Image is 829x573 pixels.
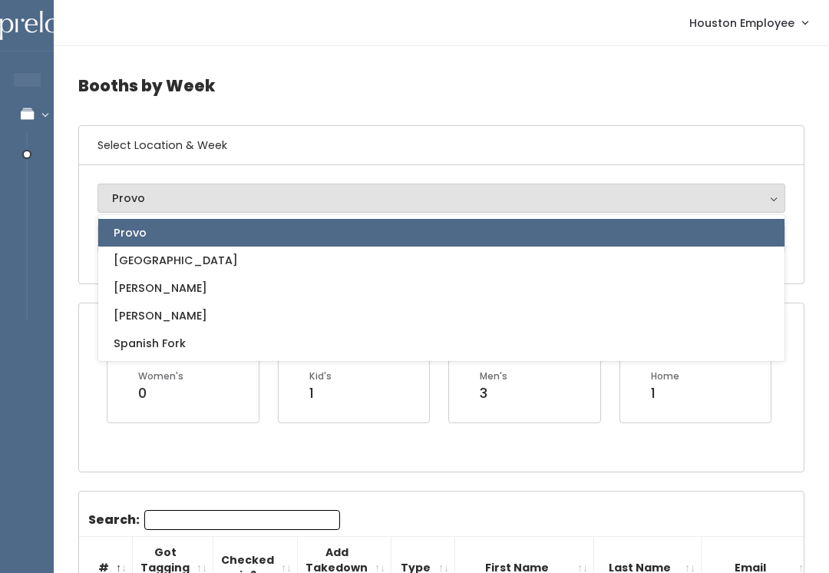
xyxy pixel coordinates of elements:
[480,383,507,403] div: 3
[309,369,332,383] div: Kid's
[114,224,147,241] span: Provo
[144,510,340,530] input: Search:
[114,280,207,296] span: [PERSON_NAME]
[114,307,207,324] span: [PERSON_NAME]
[309,383,332,403] div: 1
[651,369,679,383] div: Home
[674,6,823,39] a: Houston Employee
[97,184,785,213] button: Provo
[114,252,238,269] span: [GEOGRAPHIC_DATA]
[79,126,804,165] h6: Select Location & Week
[88,510,340,530] label: Search:
[651,383,679,403] div: 1
[78,65,804,107] h4: Booths by Week
[138,383,183,403] div: 0
[112,190,771,207] div: Provo
[138,369,183,383] div: Women's
[689,15,794,31] span: Houston Employee
[480,369,507,383] div: Men's
[114,335,186,352] span: Spanish Fork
